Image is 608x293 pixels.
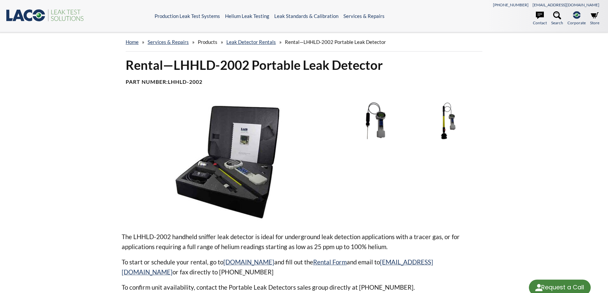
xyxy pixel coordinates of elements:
a: home [126,39,139,45]
a: [DOMAIN_NAME] [223,258,274,266]
a: Leak Detector Rentals [226,39,276,45]
a: [EMAIL_ADDRESS][DOMAIN_NAME] [533,2,599,7]
a: Rental Form [313,258,347,266]
span: Rental—LHHLD-2002 Portable Leak Detector [285,39,386,45]
a: Store [590,11,599,26]
a: Leak Standards & Calibration [274,13,338,19]
a: Search [551,11,563,26]
span: Products [198,39,217,45]
a: Production Leak Test Systems [155,13,220,19]
a: Services & Repairs [343,13,385,19]
img: round button [534,282,544,293]
a: Services & Repairs [148,39,189,45]
img: LHHLD-2002 Portable Leak Detector, case open [122,101,335,221]
p: To start or schedule your rental, go to and fill out the and email to or fax directly to [PHONE_N... [122,257,486,277]
a: [PHONE_NUMBER] [493,2,529,7]
p: The LHHLD-2002 handheld sniffer leak detector is ideal for underground leak detection application... [122,232,486,252]
h4: Part Number: [126,78,482,85]
a: Contact [533,11,547,26]
img: LHHLD-2002 Portable Leak Detector and Probe 2, front view [414,101,483,140]
img: LHHLD-2002 Portable Leak Detector and Probe, front view [340,101,410,140]
span: Corporate [567,20,586,26]
b: LHHLD-2002 [168,78,202,85]
div: » » » » [126,33,482,52]
h1: Rental—LHHLD-2002 Portable Leak Detector [126,57,482,73]
a: Helium Leak Testing [225,13,269,19]
p: To confirm unit availability, contact the Portable Leak Detectors sales group directly at [PHONE_... [122,282,486,292]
